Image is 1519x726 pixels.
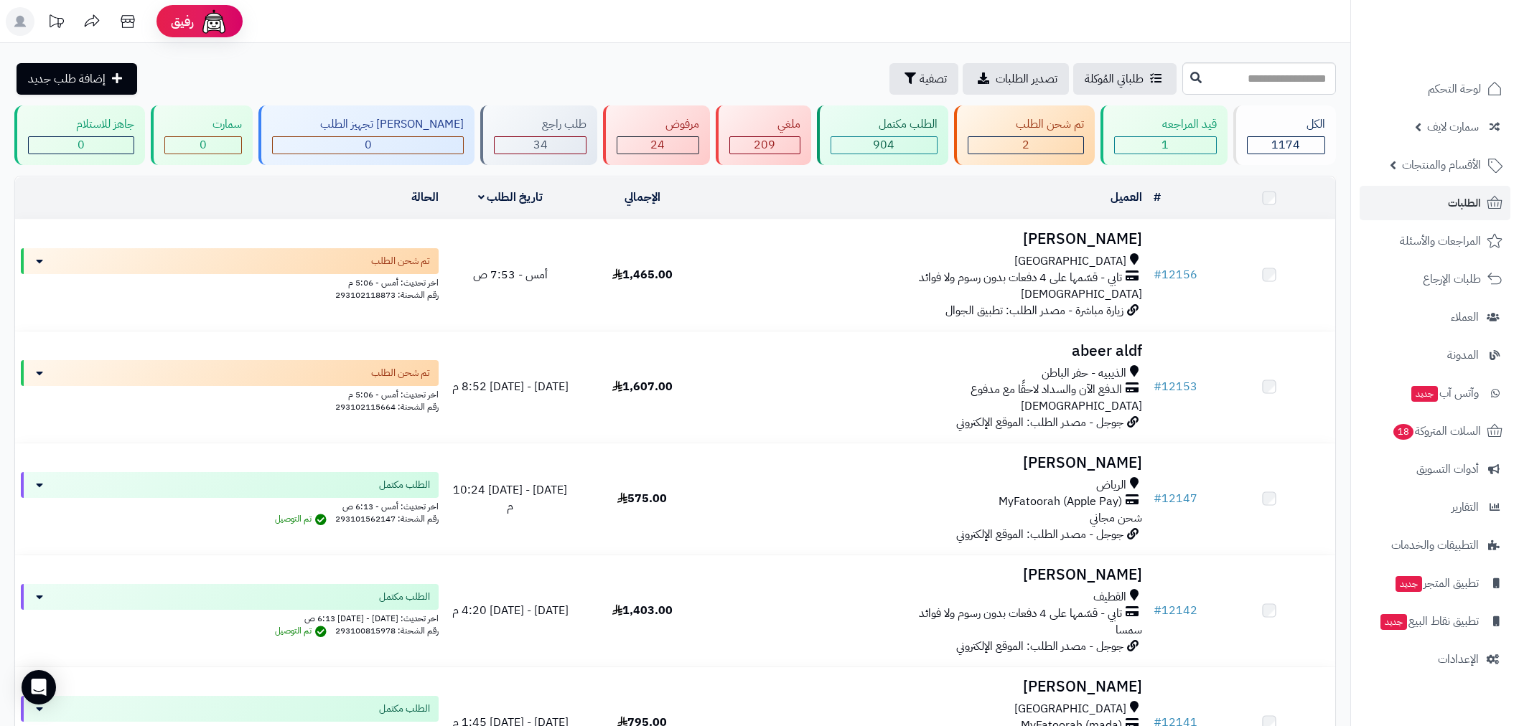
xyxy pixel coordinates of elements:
span: 0 [78,136,85,154]
div: قيد المراجعه [1114,116,1217,133]
span: 1 [1162,136,1169,154]
img: logo-2.png [1421,11,1505,41]
a: التقارير [1360,490,1510,524]
a: تطبيق المتجرجديد [1360,566,1510,600]
span: المراجعات والأسئلة [1400,231,1481,251]
span: شحن مجاني [1090,509,1142,527]
span: تصفية [920,70,947,88]
span: الطلب مكتمل [379,590,430,604]
a: الطلب مكتمل 904 [814,105,951,165]
div: 904 [831,137,937,154]
a: [PERSON_NAME] تجهيز الطلب 0 [256,105,477,165]
span: تم شحن الطلب [371,366,430,380]
span: تم التوصيل [275,512,330,525]
span: الإعدادات [1438,649,1479,669]
span: العملاء [1451,307,1479,327]
div: طلب راجع [494,116,586,133]
span: تصدير الطلبات [996,70,1057,88]
span: جوجل - مصدر الطلب: الموقع الإلكتروني [956,638,1123,655]
div: [PERSON_NAME] تجهيز الطلب [272,116,464,133]
span: تطبيق المتجر [1394,573,1479,593]
span: [DEMOGRAPHIC_DATA] [1021,397,1142,415]
h3: [PERSON_NAME] [714,679,1142,695]
span: 0 [365,136,372,154]
div: 24 [617,137,698,154]
span: # [1154,602,1162,619]
span: أدوات التسويق [1416,459,1479,479]
a: #12153 [1154,378,1197,395]
div: اخر تحديث: [DATE] - [DATE] 6:13 ص [21,610,439,625]
div: Open Intercom Messenger [22,670,56,704]
img: ai-face.png [200,7,228,36]
span: السلات المتروكة [1392,421,1481,441]
span: الطلب مكتمل [379,478,430,492]
div: 1 [1115,137,1216,154]
span: [DEMOGRAPHIC_DATA] [1021,286,1142,303]
a: لوحة التحكم [1360,72,1510,106]
span: 24 [650,136,665,154]
div: اخر تحديث: أمس - 6:13 ص [21,498,439,513]
span: رقم الشحنة: 293102118873 [335,288,439,301]
span: # [1154,266,1162,283]
span: وآتس آب [1410,383,1479,403]
a: العميل [1111,189,1142,206]
a: تاريخ الطلب [478,189,543,206]
span: رقم الشحنة: 293100815978 [335,624,439,637]
span: زيارة مباشرة - مصدر الطلب: تطبيق الجوال [945,302,1123,319]
span: 18 [1393,423,1415,440]
div: جاهز للاستلام [28,116,134,133]
span: جوجل - مصدر الطلب: الموقع الإلكتروني [956,526,1123,543]
span: جوجل - مصدر الطلب: الموقع الإلكتروني [956,414,1123,431]
span: تطبيق نقاط البيع [1379,611,1479,631]
span: الطلب مكتمل [379,702,430,716]
a: التطبيقات والخدمات [1360,528,1510,562]
span: [DATE] - [DATE] 4:20 م [452,602,569,619]
a: تطبيق نقاط البيعجديد [1360,604,1510,638]
a: الطلبات [1360,186,1510,220]
span: 904 [873,136,894,154]
span: سمارت لايف [1427,117,1479,137]
a: #12156 [1154,266,1197,283]
a: طلبات الإرجاع [1360,262,1510,296]
a: سمارت 0 [148,105,256,165]
div: الطلب مكتمل [831,116,938,133]
div: سمارت [164,116,242,133]
h3: abeer aldf [714,343,1142,359]
span: طلباتي المُوكلة [1085,70,1144,88]
a: وآتس آبجديد [1360,376,1510,410]
div: ملغي [729,116,800,133]
a: تم شحن الطلب 2 [951,105,1098,165]
span: 1,465.00 [612,266,673,283]
button: تصفية [889,63,958,95]
span: 34 [533,136,548,154]
a: المراجعات والأسئلة [1360,224,1510,258]
a: # [1154,189,1161,206]
span: تابي - قسّمها على 4 دفعات بدون رسوم ولا فوائد [919,605,1122,622]
a: الإعدادات [1360,642,1510,676]
a: مرفوض 24 [600,105,712,165]
span: جديد [1411,386,1438,402]
span: [GEOGRAPHIC_DATA] [1014,253,1126,270]
span: [GEOGRAPHIC_DATA] [1014,701,1126,717]
a: #12142 [1154,602,1197,619]
div: 0 [273,137,463,154]
div: الكل [1247,116,1325,133]
span: 1,607.00 [612,378,673,395]
div: 209 [730,137,800,154]
a: قيد المراجعه 1 [1098,105,1230,165]
a: ملغي 209 [713,105,814,165]
span: تم التوصيل [275,624,330,637]
span: المدونة [1447,345,1479,365]
span: # [1154,378,1162,395]
a: تحديثات المنصة [38,7,74,39]
span: سمسا [1116,621,1142,638]
span: لوحة التحكم [1428,79,1481,99]
a: العملاء [1360,300,1510,334]
span: 1,403.00 [612,602,673,619]
a: السلات المتروكة18 [1360,414,1510,448]
span: 575.00 [617,490,667,507]
span: [DATE] - [DATE] 10:24 م [453,481,567,515]
span: أمس - 7:53 ص [473,266,548,283]
a: #12147 [1154,490,1197,507]
a: طلب راجع 34 [477,105,600,165]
